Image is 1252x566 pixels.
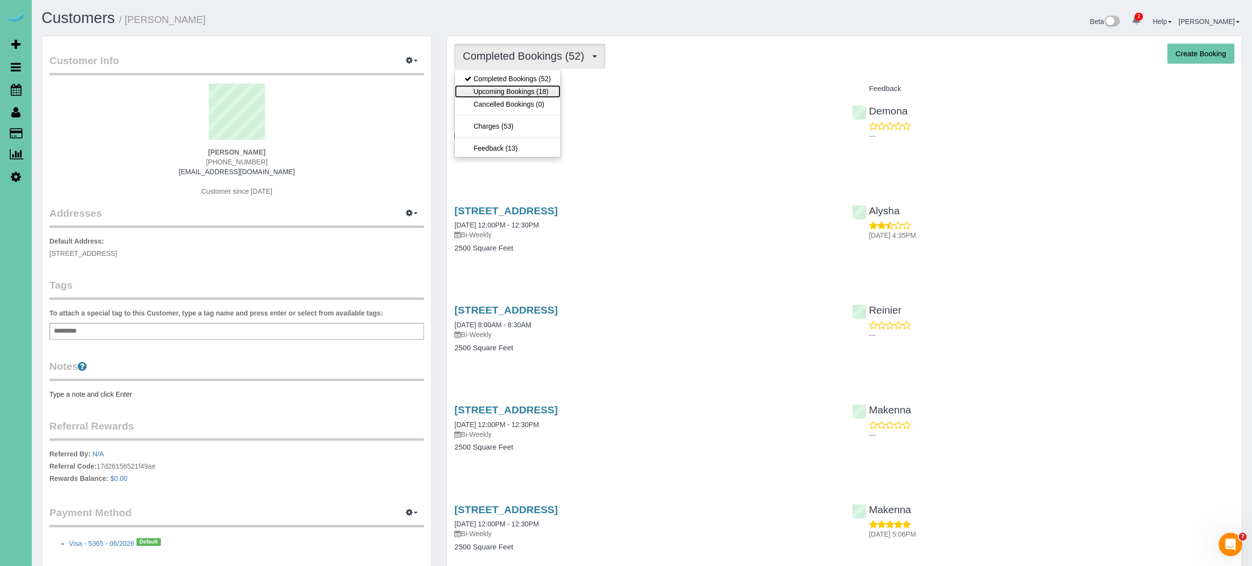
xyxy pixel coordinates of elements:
[454,304,558,316] a: [STREET_ADDRESS]
[463,50,589,62] span: Completed Bookings (52)
[136,538,161,546] span: Default
[852,85,1234,93] h4: Feedback
[852,404,911,415] a: Makenna
[49,236,104,246] label: Default Address:
[111,475,128,482] a: $0.00
[49,308,383,318] label: To attach a special tag to this Customer, type a tag name and press enter or select from availabl...
[206,158,268,166] span: [PHONE_NUMBER]
[454,244,837,252] h4: 2500 Square Feet
[454,430,837,439] p: Bi-Weekly
[49,449,424,486] p: 17d26156521f49ae
[49,474,109,483] label: Rewards Balance:
[455,85,560,98] a: Upcoming Bookings (18)
[454,543,837,551] h4: 2500 Square Feet
[6,10,25,23] img: Automaid Logo
[455,72,560,85] a: Completed Bookings (52)
[454,44,605,68] button: Completed Bookings (52)
[869,330,1234,340] p: ---
[119,14,206,25] small: / [PERSON_NAME]
[869,230,1234,240] p: [DATE] 4:35PM
[454,330,837,340] p: Bi-Weekly
[454,504,558,515] a: [STREET_ADDRESS]
[201,187,272,195] span: Customer since [DATE]
[852,205,900,216] a: Alysha
[455,120,560,133] a: Charges (53)
[1153,18,1172,25] a: Help
[1239,533,1247,541] span: 7
[454,344,837,352] h4: 2500 Square Feet
[454,205,558,216] a: [STREET_ADDRESS]
[179,168,295,176] a: [EMAIL_ADDRESS][DOMAIN_NAME]
[454,321,531,329] a: [DATE] 8:00AM - 8:30AM
[455,98,560,111] a: Cancelled Bookings (0)
[92,450,104,458] a: N/A
[454,443,837,452] h4: 2500 Square Feet
[454,131,837,140] p: Bi-Weekly
[454,221,538,229] a: [DATE] 12:00PM - 12:30PM
[454,144,837,153] h4: 2500 Square Feet
[454,230,837,240] p: Bi-Weekly
[49,53,424,75] legend: Customer Info
[869,529,1234,539] p: [DATE] 5:06PM
[49,359,424,381] legend: Notes
[49,419,424,441] legend: Referral Rewards
[49,449,90,459] label: Referred By:
[454,404,558,415] a: [STREET_ADDRESS]
[454,529,837,539] p: Bi-Weekly
[869,131,1234,141] p: ---
[42,9,115,26] a: Customers
[454,421,538,429] a: [DATE] 12:00PM - 12:30PM
[49,461,96,471] label: Referral Code:
[1135,13,1143,21] span: 2
[455,142,560,155] a: Feedback (13)
[1104,16,1120,28] img: New interface
[1127,10,1146,31] a: 2
[49,249,117,257] span: [STREET_ADDRESS]
[852,304,902,316] a: Reinier
[1090,18,1120,25] a: Beta
[869,430,1234,440] p: ---
[454,85,837,93] h4: Service
[49,278,424,300] legend: Tags
[1179,18,1240,25] a: [PERSON_NAME]
[1219,533,1242,556] iframe: Intercom live chat
[208,148,265,156] strong: [PERSON_NAME]
[454,520,538,528] a: [DATE] 12:00PM - 12:30PM
[49,389,424,399] pre: Type a note and click Enter
[1167,44,1234,64] button: Create Booking
[852,504,911,515] a: Makenna
[49,505,424,527] legend: Payment Method
[69,540,134,547] a: Visa - 5365 - 06/2026
[852,105,908,116] a: Demona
